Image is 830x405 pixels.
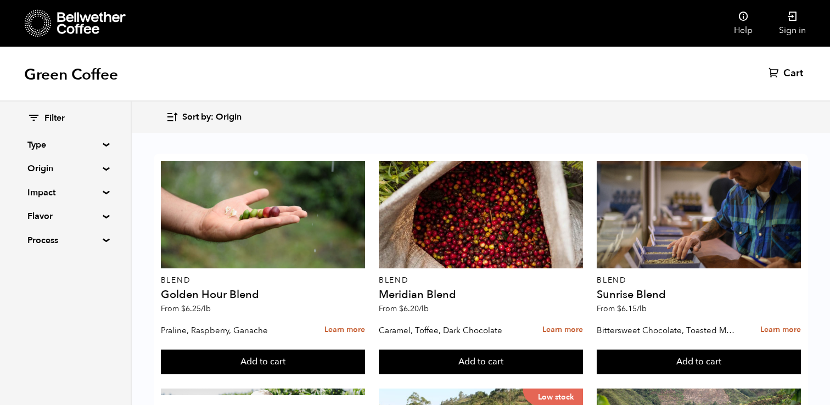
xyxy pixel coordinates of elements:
button: Add to cart [379,350,583,375]
p: Bittersweet Chocolate, Toasted Marshmallow, Candied Orange, Praline [597,322,736,339]
span: /lb [419,303,429,314]
button: Add to cart [597,350,801,375]
span: /lb [201,303,211,314]
span: From [597,303,647,314]
summary: Origin [27,162,103,175]
a: Learn more [542,318,583,342]
summary: Impact [27,186,103,199]
a: Learn more [760,318,801,342]
span: From [161,303,211,314]
p: Caramel, Toffee, Dark Chocolate [379,322,518,339]
button: Add to cart [161,350,365,375]
p: Blend [597,277,801,284]
p: Praline, Raspberry, Ganache [161,322,300,339]
h4: Sunrise Blend [597,289,801,300]
p: Blend [161,277,365,284]
h4: Golden Hour Blend [161,289,365,300]
span: /lb [637,303,647,314]
span: $ [617,303,621,314]
summary: Type [27,138,103,151]
span: Filter [44,113,65,125]
span: Cart [783,67,803,80]
bdi: 6.25 [181,303,211,314]
bdi: 6.15 [617,303,647,314]
span: From [379,303,429,314]
h1: Green Coffee [24,65,118,85]
a: Learn more [324,318,365,342]
summary: Process [27,234,103,247]
span: $ [399,303,403,314]
h4: Meridian Blend [379,289,583,300]
p: Blend [379,277,583,284]
summary: Flavor [27,210,103,223]
button: Sort by: Origin [166,104,242,130]
bdi: 6.20 [399,303,429,314]
span: Sort by: Origin [182,111,242,123]
a: Cart [769,67,806,80]
span: $ [181,303,186,314]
